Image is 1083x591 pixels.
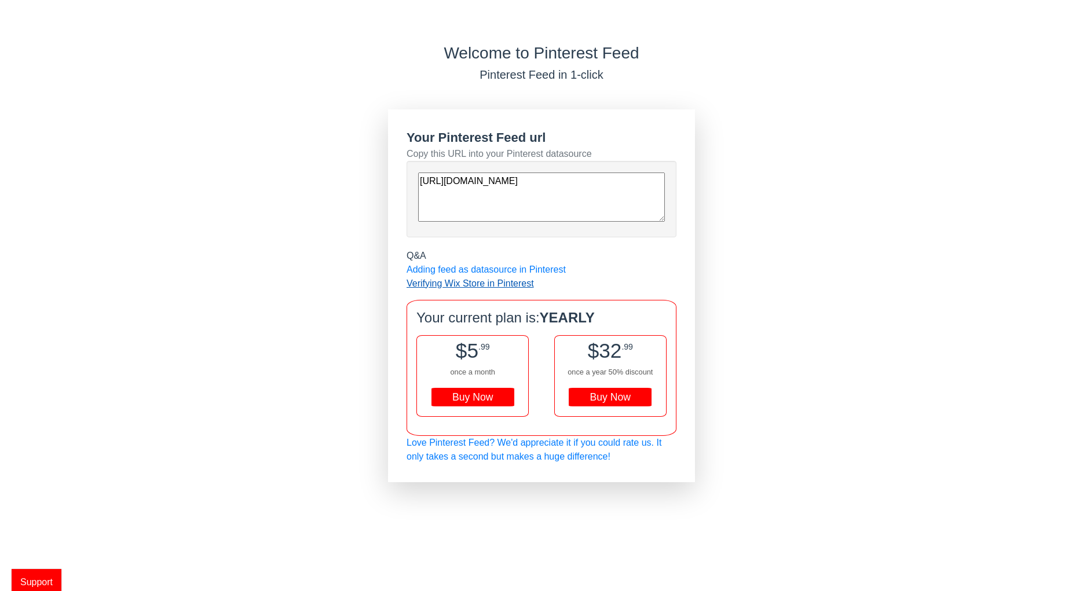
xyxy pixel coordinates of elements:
span: $5 [456,339,478,362]
div: Copy this URL into your Pinterest datasource [407,147,676,161]
span: .99 [478,342,490,351]
div: Buy Now [569,388,652,406]
span: .99 [621,342,633,351]
div: Q&A [407,249,676,263]
div: Buy Now [431,388,514,406]
span: $32 [588,339,622,362]
div: once a month [417,366,528,377]
div: Your Pinterest Feed url [407,128,676,147]
a: Verifying Wix Store in Pinterest [407,278,534,288]
a: Adding feed as datasource in Pinterest [407,265,566,274]
b: YEARLY [540,310,595,325]
a: Love Pinterest Feed? We'd appreciate it if you could rate us. It only takes a second but makes a ... [407,438,661,461]
div: once a year 50% discount [555,366,666,377]
h4: Your current plan is: [416,310,667,326]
